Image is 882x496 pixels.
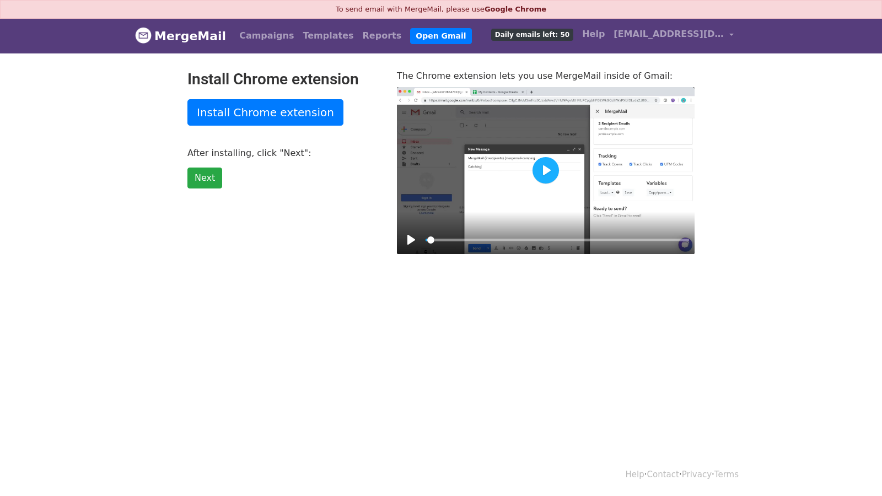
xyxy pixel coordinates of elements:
p: The Chrome extension lets you use MergeMail inside of Gmail: [397,70,695,82]
a: Daily emails left: 50 [487,23,578,45]
a: MergeMail [135,24,226,47]
a: Help [626,470,644,479]
a: Install Chrome extension [187,99,343,126]
a: Privacy [682,470,712,479]
span: Daily emails left: 50 [491,29,573,41]
a: Help [578,23,609,45]
input: Seek [426,235,689,245]
a: Open Gmail [410,28,471,44]
h2: Install Chrome extension [187,70,380,89]
a: Reports [358,25,406,47]
a: Contact [647,470,679,479]
a: Google Chrome [485,5,546,13]
button: Play [402,231,420,249]
img: MergeMail logo [135,27,152,44]
a: Next [187,168,222,188]
a: [EMAIL_ADDRESS][DOMAIN_NAME] [609,23,738,49]
span: [EMAIL_ADDRESS][DOMAIN_NAME] [614,28,724,41]
a: Terms [714,470,739,479]
p: After installing, click "Next": [187,147,380,159]
a: Campaigns [235,25,298,47]
a: Templates [298,25,358,47]
button: Play [533,157,559,184]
